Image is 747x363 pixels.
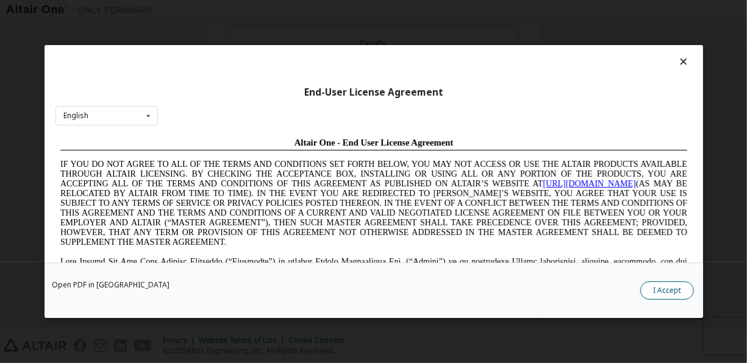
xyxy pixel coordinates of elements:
[640,281,694,300] button: I Accept
[5,27,632,114] span: IF YOU DO NOT AGREE TO ALL OF THE TERMS AND CONDITIONS SET FORTH BELOW, YOU MAY NOT ACCESS OR USE...
[239,5,398,15] span: Altair One - End User License Agreement
[55,86,692,99] div: End-User License Agreement
[63,112,88,119] div: English
[5,124,632,211] span: Lore Ipsumd Sit Ame Cons Adipisc Elitseddo (“Eiusmodte”) in utlabor Etdolo Magnaaliqua Eni. (“Adm...
[52,281,170,289] a: Open PDF in [GEOGRAPHIC_DATA]
[488,46,581,55] a: [URL][DOMAIN_NAME]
